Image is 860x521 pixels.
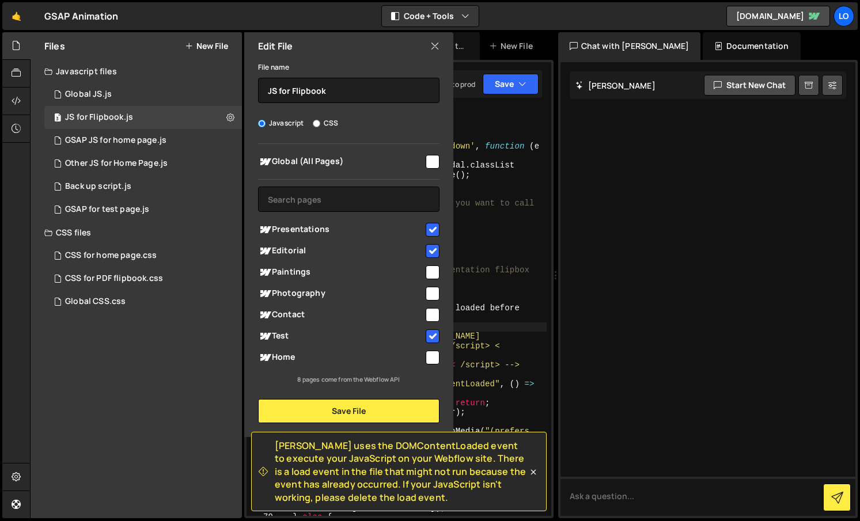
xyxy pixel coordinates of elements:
[258,78,440,103] input: Name
[247,474,281,484] div: 76
[313,120,320,127] input: CSS
[31,221,242,244] div: CSS files
[65,89,112,100] div: Global JS.js
[483,74,539,94] button: Save
[44,40,65,52] h2: Files
[44,152,242,175] div: 15193/40903.js
[258,287,424,301] span: Photography
[247,493,281,512] div: 78
[726,6,830,26] a: [DOMAIN_NAME]
[834,6,854,26] a: Lo
[275,439,528,504] span: [PERSON_NAME] uses the DOMContentLoaded event to execute your JavaScript on your Webflow site. Th...
[247,484,281,493] div: 77
[44,129,242,152] div: 15193/39857.js
[44,244,242,267] div: 15193/40405.css
[258,244,424,258] span: Editorial
[247,446,281,465] div: 74
[54,114,61,123] span: 3
[258,40,293,52] h2: Edit File
[297,375,400,383] small: 8 pages come from the Webflow API
[258,265,424,279] span: Paintings
[31,60,242,83] div: Javascript files
[489,40,537,52] div: New File
[258,308,424,322] span: Contact
[258,351,424,364] span: Home
[258,187,440,212] input: Search pages
[65,204,149,215] div: GSAP for test page.js
[65,273,163,284] div: CSS for PDF flipbook.css
[65,135,166,146] div: GSAP JS for home page.js
[258,120,266,127] input: Javascript
[44,198,242,221] div: 15193/39988.js
[258,329,424,343] span: Test
[258,62,289,73] label: File name
[247,465,281,474] div: 75
[44,290,242,313] div: 15193/42751.css
[704,75,795,96] button: Start new chat
[65,250,157,261] div: CSS for home page.css
[382,6,479,26] button: Code + Tools
[2,2,31,30] a: 🤙
[65,181,131,192] div: Back up script.js
[44,175,242,198] div: 15193/39856.js
[575,80,656,91] h2: [PERSON_NAME]
[418,79,476,89] div: Not saved to prod
[313,117,338,129] label: CSS
[258,117,304,129] label: Javascript
[44,106,242,129] div: JS for Flipbook.js
[185,41,228,51] button: New File
[44,267,242,290] div: CSS for PDF flipbook.css
[258,223,424,237] span: Presentations
[65,112,133,123] div: JS for Flipbook.js
[44,9,118,23] div: GSAP Animation
[703,32,800,60] div: Documentation
[258,155,424,169] span: Global (All Pages)
[558,32,701,60] div: Chat with [PERSON_NAME]
[258,399,440,423] button: Save File
[65,158,168,169] div: Other JS for Home Page.js
[65,296,126,307] div: Global CSS.css
[44,83,242,106] div: 15193/41262.js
